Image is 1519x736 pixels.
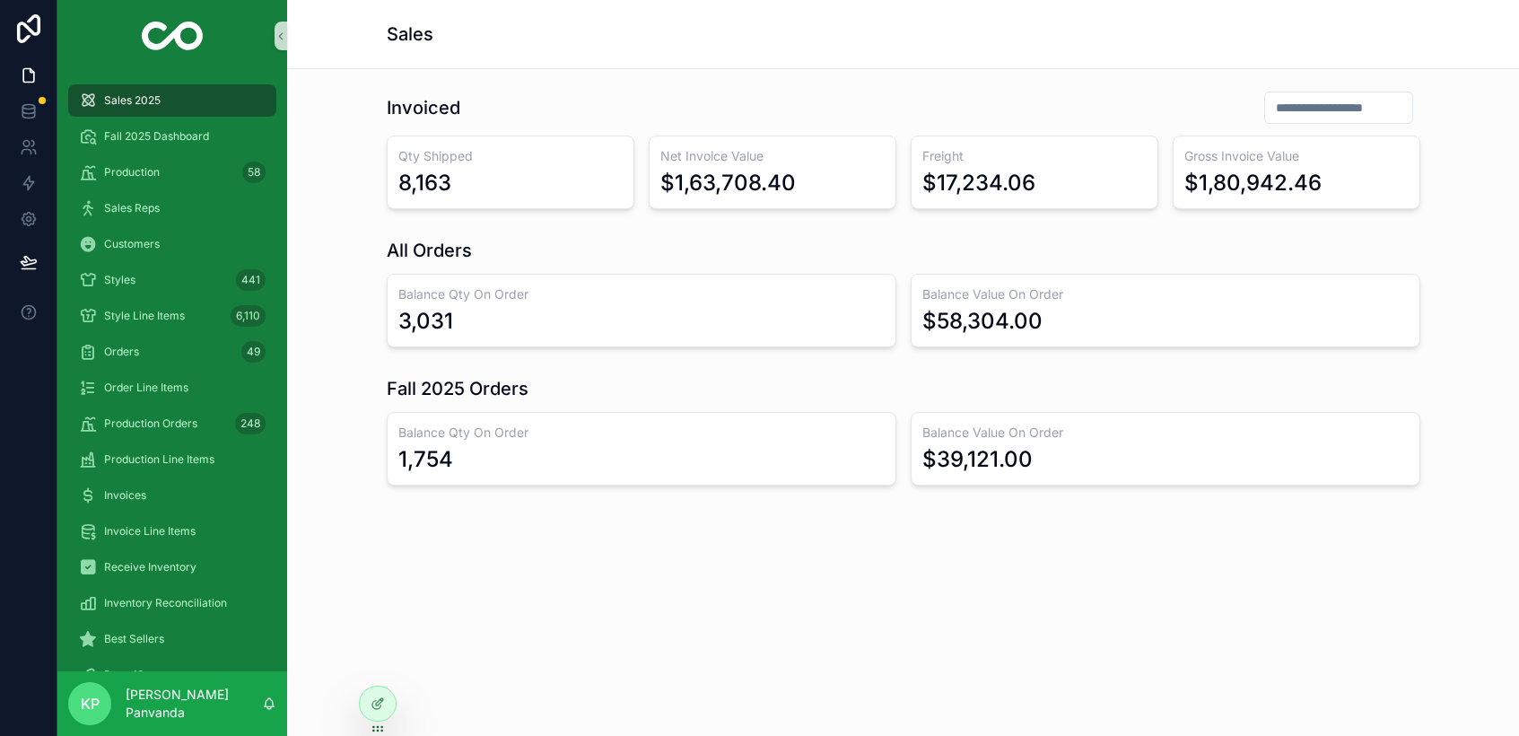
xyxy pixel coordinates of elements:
h3: Balance Qty On Order [398,285,885,303]
h1: Sales [387,22,433,47]
a: Inventory Reconciliation [68,587,276,619]
a: Production58 [68,156,276,188]
h1: Invoiced [387,95,460,120]
div: 1,754 [398,445,453,474]
span: Orders [104,345,139,359]
a: Customers [68,228,276,260]
a: Receive Inventory [68,551,276,583]
h3: Freight [922,147,1147,165]
a: Invoice Line Items [68,515,276,548]
span: KP [81,693,100,714]
span: Style Line Items [104,309,185,323]
div: 58 [242,162,266,183]
a: Sales 2025 [68,84,276,117]
div: 8,163 [398,169,451,197]
div: $58,304.00 [922,307,1043,336]
span: Production Orders [104,416,197,431]
h3: Balance Qty On Order [398,424,885,442]
span: Inventory Reconciliation [104,596,227,610]
div: 49 [241,341,266,363]
div: 248 [235,413,266,434]
h1: Fall 2025 Orders [387,376,528,401]
h3: Net Invoice Value [660,147,885,165]
span: Invoices [104,488,146,503]
a: Styles441 [68,264,276,296]
a: Best Sellers [68,623,276,655]
div: scrollable content [57,72,287,671]
span: Receive Inventory [104,560,196,574]
span: Customers [104,237,160,251]
div: $1,80,942.46 [1184,169,1322,197]
img: App logo [142,22,204,50]
a: Production Orders248 [68,407,276,440]
span: Production Line Items [104,452,214,467]
h3: Balance Value On Order [922,424,1409,442]
span: Sales 2025 [104,93,161,108]
h3: Balance Value On Order [922,285,1409,303]
a: Orders49 [68,336,276,368]
a: Page 19 [68,659,276,691]
a: Style Line Items6,110 [68,300,276,332]
div: $1,63,708.40 [660,169,796,197]
h3: Gross Invoice Value [1184,147,1409,165]
span: Invoice Line Items [104,524,196,539]
div: 441 [236,269,266,291]
div: $17,234.06 [922,169,1035,197]
span: Best Sellers [104,632,164,646]
a: Production Line Items [68,443,276,476]
a: Fall 2025 Dashboard [68,120,276,153]
div: 3,031 [398,307,453,336]
a: Invoices [68,479,276,512]
span: Production [104,165,160,180]
div: $39,121.00 [922,445,1033,474]
a: Sales Reps [68,192,276,224]
div: 6,110 [231,305,266,327]
a: Order Line Items [68,372,276,404]
span: Order Line Items [104,381,188,395]
span: Fall 2025 Dashboard [104,129,209,144]
span: Sales Reps [104,201,160,215]
p: [PERSON_NAME] Panvanda [126,686,262,722]
span: Page 19 [104,668,144,682]
span: Styles [104,273,135,287]
h1: All Orders [387,238,472,263]
h3: Qty Shipped [398,147,623,165]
